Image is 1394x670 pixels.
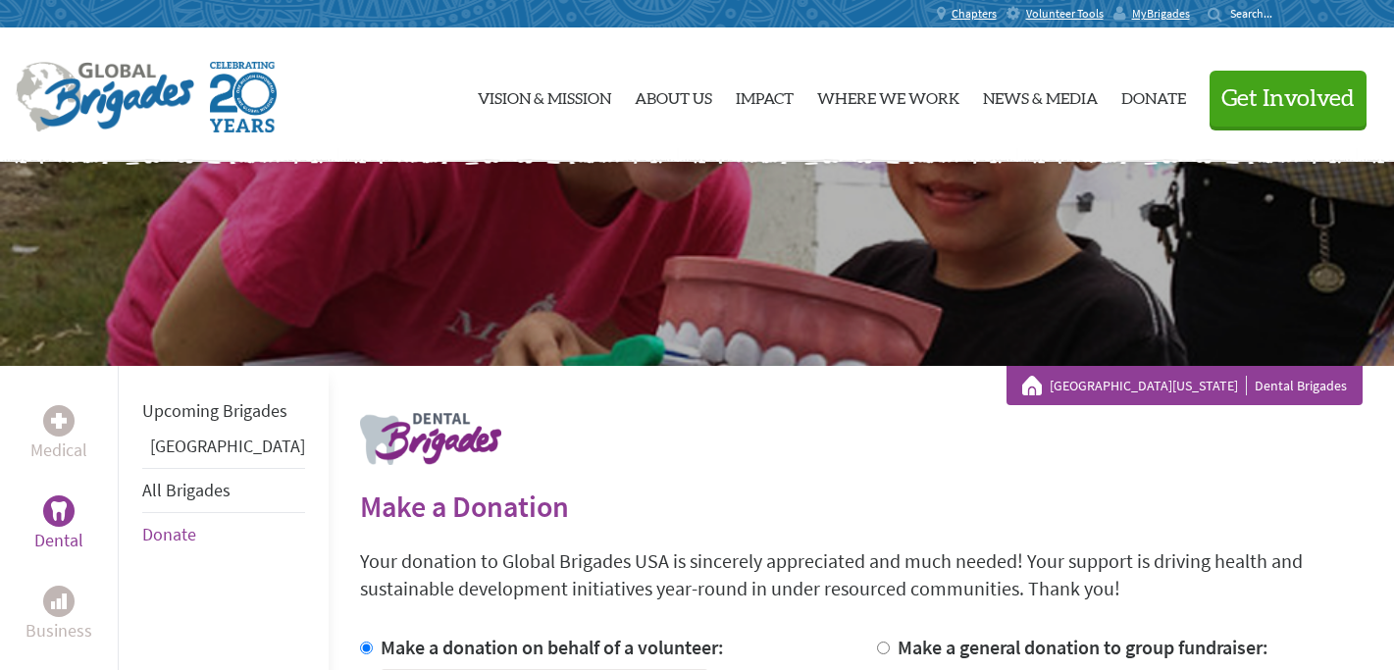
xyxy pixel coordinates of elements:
a: DentalDental [34,495,83,554]
img: Global Brigades Celebrating 20 Years [210,62,277,132]
a: Where We Work [817,44,959,146]
a: [GEOGRAPHIC_DATA] [150,435,305,457]
button: Get Involved [1210,71,1367,127]
span: Get Involved [1221,87,1355,111]
label: Make a donation on behalf of a volunteer: [381,635,724,659]
a: Vision & Mission [478,44,611,146]
a: Impact [736,44,794,146]
a: Donate [1121,44,1186,146]
p: Dental [34,527,83,554]
div: Business [43,586,75,617]
a: [GEOGRAPHIC_DATA][US_STATE] [1050,376,1247,395]
a: About Us [635,44,712,146]
a: MedicalMedical [30,405,87,464]
img: Dental [51,501,67,520]
li: Donate [142,513,305,556]
div: Dental [43,495,75,527]
input: Search... [1230,6,1286,21]
span: Chapters [952,6,997,22]
li: Upcoming Brigades [142,389,305,433]
li: Guatemala [142,433,305,468]
span: MyBrigades [1132,6,1190,22]
a: All Brigades [142,479,231,501]
img: Medical [51,413,67,429]
img: logo-dental.png [360,413,501,465]
a: BusinessBusiness [26,586,92,644]
div: Medical [43,405,75,437]
img: Global Brigades Logo [16,62,194,132]
p: Medical [30,437,87,464]
p: Business [26,617,92,644]
a: News & Media [983,44,1098,146]
h2: Make a Donation [360,489,1363,524]
a: Donate [142,523,196,545]
a: Upcoming Brigades [142,399,287,422]
p: Your donation to Global Brigades USA is sincerely appreciated and much needed! Your support is dr... [360,547,1363,602]
label: Make a general donation to group fundraiser: [898,635,1268,659]
div: Dental Brigades [1022,376,1347,395]
span: Volunteer Tools [1026,6,1104,22]
img: Business [51,593,67,609]
li: All Brigades [142,468,305,513]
